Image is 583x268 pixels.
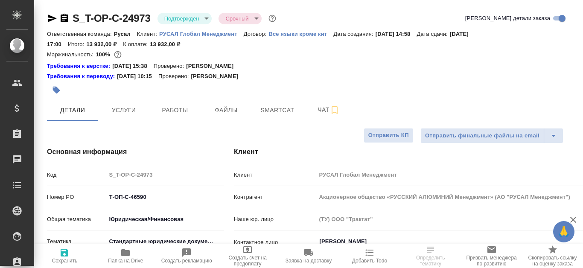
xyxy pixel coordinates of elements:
svg: Подписаться [329,105,340,115]
button: Отправить КП [364,128,414,143]
p: РУСАЛ Глобал Менеджмент [159,31,244,37]
span: Отправить финальные файлы на email [425,131,539,141]
button: 0.00 RUB; [112,49,123,60]
span: Сохранить [52,258,78,264]
span: [PERSON_NAME] детали заказа [465,14,550,23]
button: Подтвержден [162,15,202,22]
p: Русал [114,31,137,37]
button: Папка на Drive [95,244,156,268]
span: Детали [52,105,93,116]
button: Добавить тэг [47,81,66,99]
a: Требования к верстке: [47,62,112,70]
p: 100% [96,51,112,58]
input: Пустое поле [106,169,224,181]
div: Нажми, чтобы открыть папку с инструкцией [47,72,117,81]
p: [DATE] 10:15 [117,72,158,81]
p: Все языки кроме кит [268,31,333,37]
span: Smartcat [257,105,298,116]
button: Отправить финальные файлы на email [420,128,544,143]
button: Заявка на доставку [278,244,339,268]
button: Добавить Todo [339,244,400,268]
p: [PERSON_NAME] [191,72,245,81]
p: Ответственная команда: [47,31,114,37]
h4: Клиент [234,147,574,157]
p: [PERSON_NAME] [186,62,240,70]
p: Код [47,171,106,179]
button: Срочный [223,15,251,22]
button: Скопировать ссылку на оценку заказа [522,244,583,268]
a: РУСАЛ Глобал Менеджмент [159,30,244,37]
button: Создать счет на предоплату [217,244,278,268]
p: Наше юр. лицо [234,215,316,224]
p: [DATE] 15:38 [112,62,154,70]
div: Подтвержден [219,13,261,24]
p: 13 932,00 ₽ [150,41,187,47]
span: Услуги [103,105,144,116]
span: Работы [154,105,195,116]
p: Контактное лицо [234,238,316,247]
span: Файлы [206,105,247,116]
div: Стандартные юридические документы, договоры, уставы [106,234,224,249]
p: Дата сдачи: [417,31,449,37]
button: Определить тематику [400,244,461,268]
p: Номер PO [47,193,106,201]
button: Сохранить [34,244,95,268]
div: split button [420,128,563,143]
p: Клиент: [137,31,159,37]
input: ✎ Введи что-нибудь [106,191,224,203]
button: Скопировать ссылку [59,13,70,23]
button: Призвать менеджера по развитию [461,244,522,268]
p: Договор: [244,31,269,37]
div: Нажми, чтобы открыть папку с инструкцией [47,62,112,70]
p: К оплате: [123,41,150,47]
p: Контрагент [234,193,316,201]
span: Заявка на доставку [286,258,332,264]
span: Определить тематику [405,255,456,267]
p: Итого: [68,41,86,47]
p: Дата создания: [333,31,375,37]
p: Проверено: [158,72,191,81]
button: Скопировать ссылку для ЯМессенджера [47,13,57,23]
a: S_T-OP-C-24973 [73,12,151,24]
a: Все языки кроме кит [268,30,333,37]
p: Маржинальность: [47,51,96,58]
p: Клиент [234,171,316,179]
span: Чат [308,105,349,115]
p: 13 932,00 ₽ [86,41,123,47]
span: Создать счет на предоплату [222,255,273,267]
span: Папка на Drive [108,258,143,264]
div: Юридическая/Финансовая [106,212,224,227]
p: Общая тематика [47,215,106,224]
span: Призвать менеджера по развитию [466,255,517,267]
a: Требования к переводу: [47,72,117,81]
span: Создать рекламацию [161,258,212,264]
p: [DATE] 14:58 [376,31,417,37]
div: Подтвержден [157,13,212,24]
h4: Основная информация [47,147,200,157]
button: Создать рекламацию [156,244,217,268]
span: 🙏 [557,223,571,241]
p: Тематика [47,237,106,246]
span: Отправить КП [368,131,409,140]
button: 🙏 [553,221,574,242]
p: Проверено: [154,62,187,70]
span: Скопировать ссылку на оценку заказа [527,255,578,267]
button: Доп статусы указывают на важность/срочность заказа [267,13,278,24]
span: Добавить Todo [352,258,387,264]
